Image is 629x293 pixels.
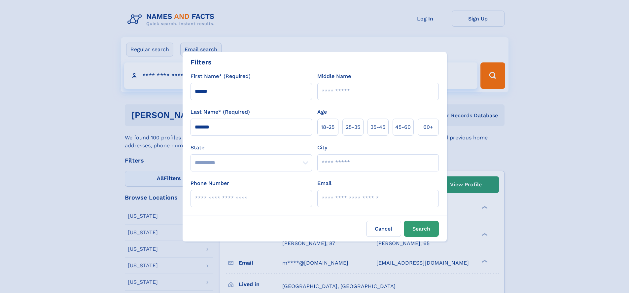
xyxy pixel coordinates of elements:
[191,144,312,152] label: State
[191,108,250,116] label: Last Name* (Required)
[423,123,433,131] span: 60+
[191,72,251,80] label: First Name* (Required)
[317,108,327,116] label: Age
[404,221,439,237] button: Search
[321,123,334,131] span: 18‑25
[191,57,212,67] div: Filters
[395,123,411,131] span: 45‑60
[346,123,360,131] span: 25‑35
[370,123,385,131] span: 35‑45
[317,144,327,152] label: City
[191,179,229,187] label: Phone Number
[317,72,351,80] label: Middle Name
[317,179,332,187] label: Email
[366,221,401,237] label: Cancel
